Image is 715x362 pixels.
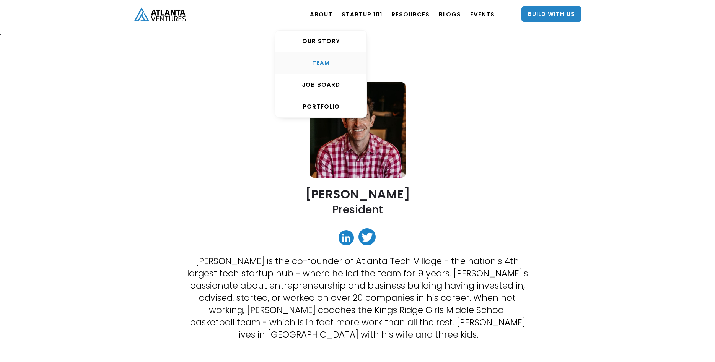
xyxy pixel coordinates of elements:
[310,3,332,25] a: ABOUT
[275,37,366,45] div: OUR STORY
[275,59,366,67] div: TEAM
[275,52,366,74] a: TEAM
[342,3,382,25] a: Startup 101
[521,6,581,22] a: Build With Us
[305,187,410,201] h2: [PERSON_NAME]
[470,3,495,25] a: EVENTS
[391,3,430,25] a: RESOURCES
[332,203,383,217] h2: President
[275,31,366,52] a: OUR STORY
[187,255,528,341] p: [PERSON_NAME] is the co-founder of Atlanta Tech Village - the nation's 4th largest tech startup h...
[275,74,366,96] a: Job Board
[275,96,366,117] a: PORTFOLIO
[275,103,366,110] div: PORTFOLIO
[439,3,461,25] a: BLOGS
[275,81,366,89] div: Job Board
